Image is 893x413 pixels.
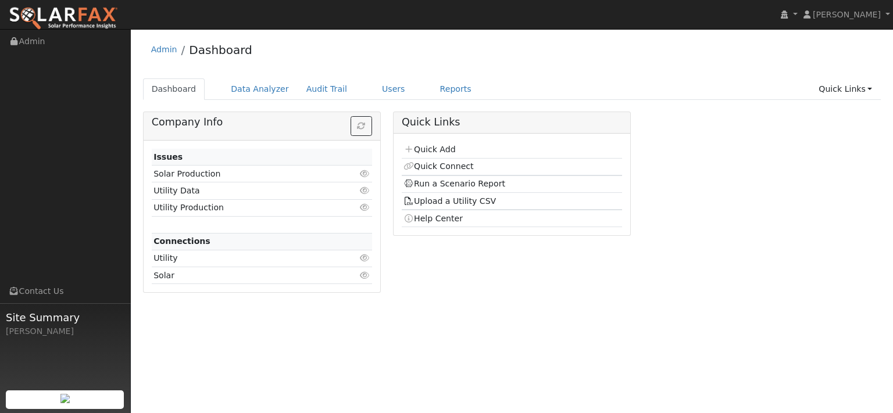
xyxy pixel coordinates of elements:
[222,78,298,100] a: Data Analyzer
[810,78,881,100] a: Quick Links
[403,145,455,154] a: Quick Add
[153,152,183,161] strong: Issues
[360,203,370,211] i: Click to view
[9,6,118,31] img: SolarFax
[360,186,370,195] i: Click to view
[402,116,622,128] h5: Quick Links
[6,325,124,337] div: [PERSON_NAME]
[360,271,370,279] i: Click to view
[151,45,177,54] a: Admin
[403,179,505,188] a: Run a Scenario Report
[403,161,473,171] a: Quick Connect
[360,170,370,178] i: Click to view
[431,78,480,100] a: Reports
[373,78,414,100] a: Users
[813,10,881,19] span: [PERSON_NAME]
[143,78,205,100] a: Dashboard
[152,166,337,182] td: Solar Production
[152,267,337,284] td: Solar
[360,254,370,262] i: Click to view
[152,250,337,267] td: Utility
[152,182,337,199] td: Utility Data
[152,116,372,128] h5: Company Info
[60,394,70,403] img: retrieve
[152,199,337,216] td: Utility Production
[298,78,356,100] a: Audit Trail
[403,214,463,223] a: Help Center
[6,310,124,325] span: Site Summary
[153,236,210,246] strong: Connections
[403,196,496,206] a: Upload a Utility CSV
[189,43,252,57] a: Dashboard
